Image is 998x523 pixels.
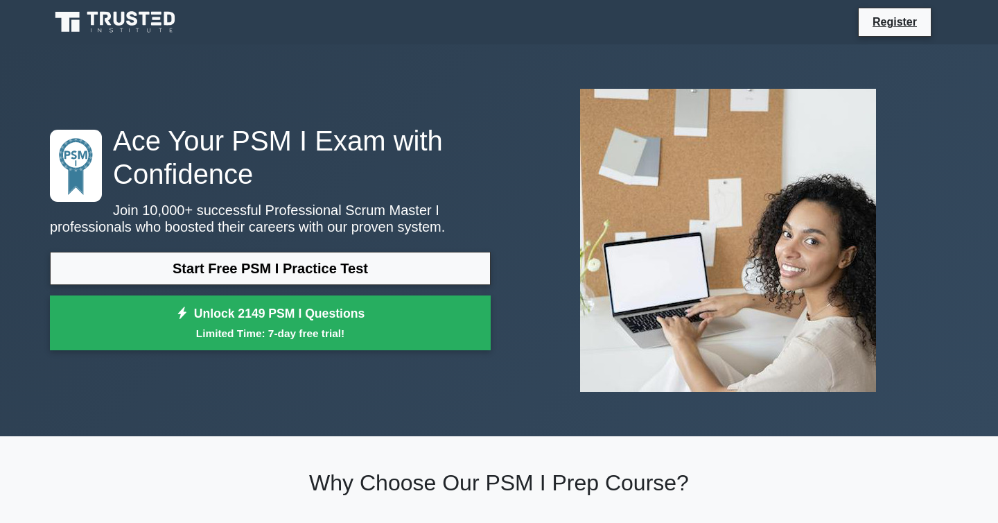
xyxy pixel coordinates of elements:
small: Limited Time: 7-day free trial! [67,325,473,341]
a: Register [864,13,925,31]
a: Start Free PSM I Practice Test [50,252,491,285]
h2: Why Choose Our PSM I Prep Course? [50,470,948,496]
a: Unlock 2149 PSM I QuestionsLimited Time: 7-day free trial! [50,295,491,351]
p: Join 10,000+ successful Professional Scrum Master I professionals who boosted their careers with ... [50,202,491,235]
h1: Ace Your PSM I Exam with Confidence [50,124,491,191]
